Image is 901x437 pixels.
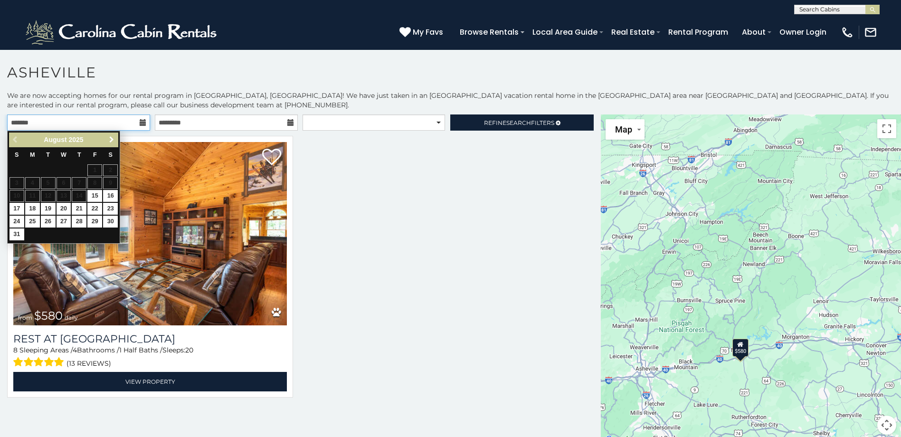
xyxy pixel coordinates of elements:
[46,152,50,158] span: Tuesday
[72,203,86,215] a: 21
[108,136,115,143] span: Next
[13,142,287,325] img: Rest at Mountain Crest
[15,152,19,158] span: Sunday
[72,216,86,228] a: 28
[450,114,593,131] a: RefineSearchFilters
[103,203,118,215] a: 23
[57,203,71,215] a: 20
[61,152,66,158] span: Wednesday
[13,332,287,345] h3: Rest at Mountain Crest
[399,26,446,38] a: My Favs
[13,372,287,391] a: View Property
[506,119,531,126] span: Search
[41,216,56,228] a: 26
[30,152,35,158] span: Monday
[87,190,102,202] a: 15
[25,203,40,215] a: 18
[13,142,287,325] a: Rest at Mountain Crest from $580 daily
[103,216,118,228] a: 30
[24,18,221,47] img: White-1-2.png
[413,26,443,38] span: My Favs
[664,24,733,40] a: Rental Program
[732,339,749,357] div: $580
[66,357,111,370] span: (13 reviews)
[65,314,78,321] span: daily
[68,136,83,143] span: 2025
[615,124,632,134] span: Map
[18,314,32,321] span: from
[109,152,113,158] span: Saturday
[93,152,97,158] span: Friday
[105,134,117,146] a: Next
[185,346,193,354] span: 20
[77,152,81,158] span: Thursday
[262,148,281,168] a: Add to favorites
[103,190,118,202] a: 16
[877,416,896,435] button: Map camera controls
[41,203,56,215] a: 19
[9,228,24,240] a: 31
[13,332,287,345] a: Rest at [GEOGRAPHIC_DATA]
[57,216,71,228] a: 27
[606,119,645,140] button: Change map style
[877,119,896,138] button: Toggle fullscreen view
[607,24,659,40] a: Real Estate
[13,345,287,370] div: Sleeping Areas / Bathrooms / Sleeps:
[455,24,523,40] a: Browse Rentals
[864,26,877,39] img: mail-regular-white.png
[737,24,770,40] a: About
[775,24,831,40] a: Owner Login
[528,24,602,40] a: Local Area Guide
[9,216,24,228] a: 24
[119,346,162,354] span: 1 Half Baths /
[13,346,18,354] span: 8
[44,136,66,143] span: August
[34,309,63,323] span: $580
[9,203,24,215] a: 17
[87,216,102,228] a: 29
[841,26,854,39] img: phone-regular-white.png
[484,119,554,126] span: Refine Filters
[73,346,77,354] span: 4
[25,216,40,228] a: 25
[87,203,102,215] a: 22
